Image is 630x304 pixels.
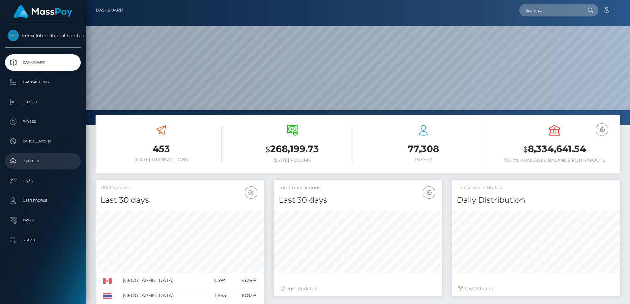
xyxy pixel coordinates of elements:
div: Just Updated [280,285,436,292]
input: Search... [519,4,581,16]
h6: [DATE] Transactions [100,157,222,163]
h5: Total Transactions [279,185,437,191]
h5: Transactions Status [457,185,615,191]
a: Batches [5,153,81,169]
p: Links [8,176,78,186]
a: Dashboard [5,54,81,71]
td: [GEOGRAPHIC_DATA] [121,288,203,303]
td: 10.83% [228,288,259,303]
a: User Profile [5,192,81,209]
h3: 8,334,641.54 [494,142,615,156]
a: Links [5,173,81,189]
h4: Last 30 days [100,194,259,206]
img: CA.png [103,278,112,284]
h4: Daily Distribution [457,194,615,206]
td: 11,594 [203,273,229,288]
a: Search [5,232,81,248]
td: 1,665 [203,288,229,303]
a: Taxes [5,212,81,229]
td: [GEOGRAPHIC_DATA] [121,273,203,288]
p: Cancellations [8,137,78,146]
h5: USD Volume [100,185,259,191]
span: 24 [474,286,480,291]
h6: Total Available Balance for Payouts [494,158,615,163]
p: Transactions [8,77,78,87]
h6: Payees [363,157,484,163]
td: 75.39% [228,273,259,288]
a: Ledger [5,94,81,110]
small: $ [266,145,270,154]
a: Transactions [5,74,81,90]
span: Fenix International Limited [5,33,81,38]
h3: 453 [100,142,222,155]
img: MassPay Logo [14,5,72,18]
h3: 77,308 [363,142,484,155]
p: Payees [8,117,78,127]
p: User Profile [8,196,78,206]
a: Dashboard [96,3,123,17]
div: Last hours [458,285,614,292]
a: Payees [5,114,81,130]
p: Ledger [8,97,78,107]
a: Cancellations [5,133,81,150]
p: Taxes [8,215,78,225]
p: Search [8,235,78,245]
h6: [DATE] Volume [232,158,353,163]
h3: 268,199.73 [232,142,353,156]
h4: Last 30 days [279,194,437,206]
p: Batches [8,156,78,166]
img: TH.png [103,293,112,299]
small: $ [523,145,528,154]
img: Fenix International Limited [8,30,19,41]
p: Dashboard [8,58,78,67]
